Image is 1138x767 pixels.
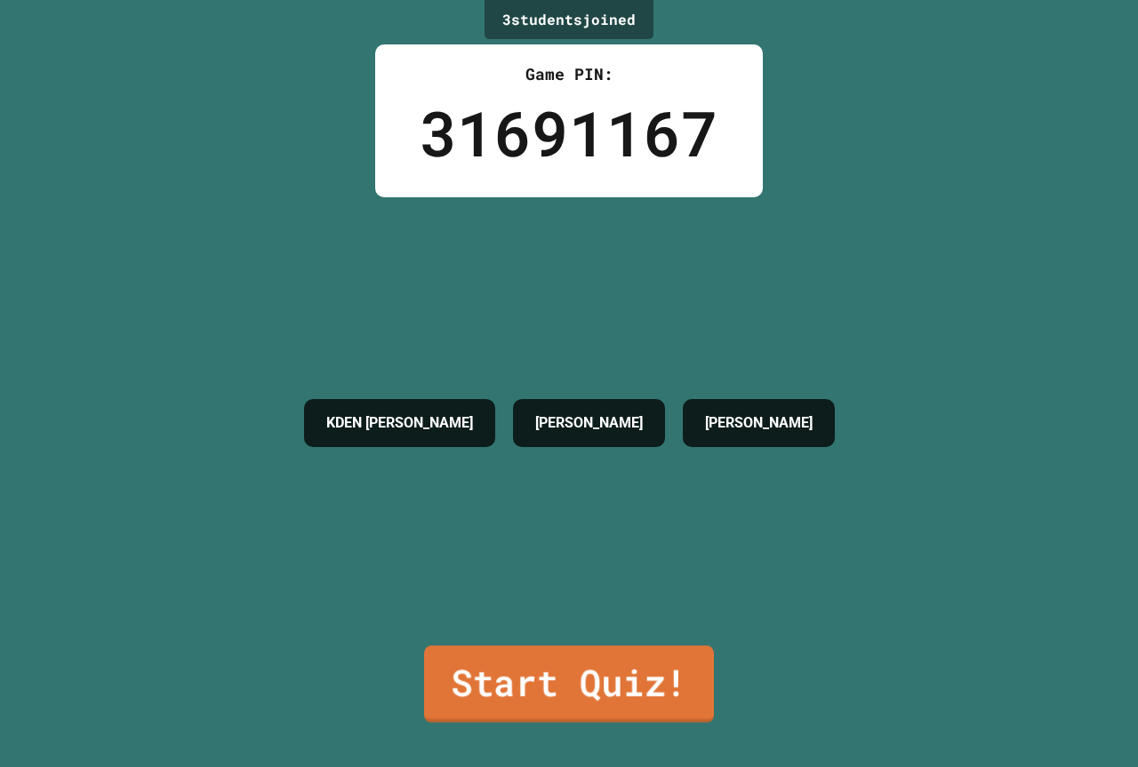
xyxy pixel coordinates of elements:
[705,412,813,434] h4: [PERSON_NAME]
[535,412,643,434] h4: [PERSON_NAME]
[420,62,718,86] div: Game PIN:
[424,645,714,723] a: Start Quiz!
[326,412,473,434] h4: KDEN [PERSON_NAME]
[420,86,718,180] div: 31691167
